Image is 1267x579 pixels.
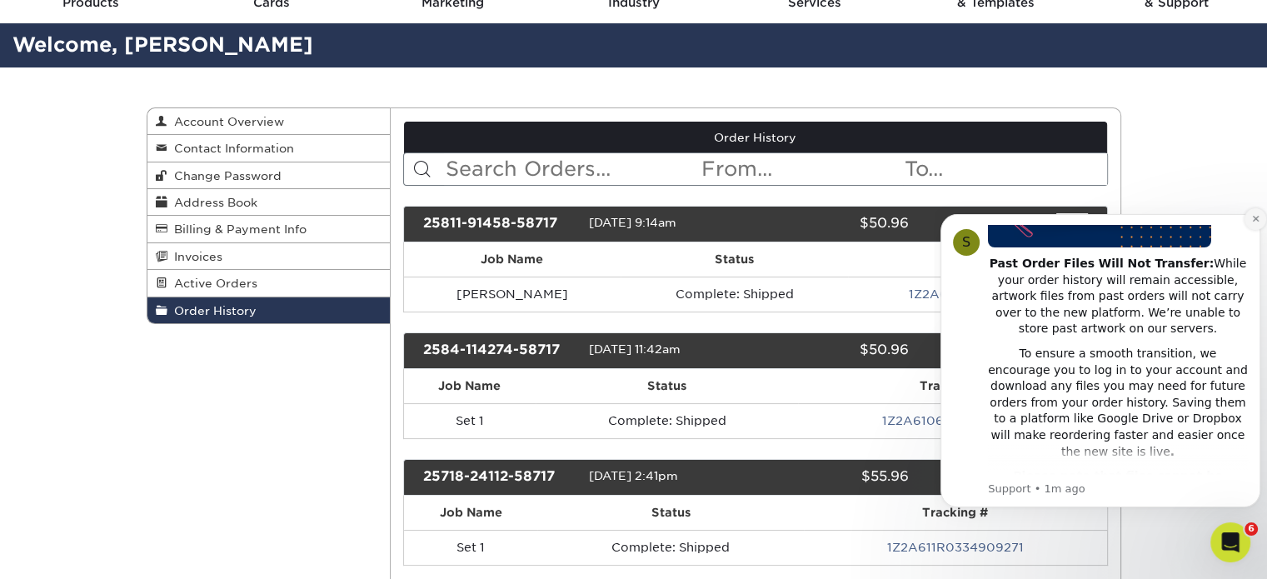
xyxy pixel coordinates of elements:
[167,142,294,155] span: Contact Information
[147,135,391,162] a: Contact Information
[743,467,921,488] div: $55.96
[444,153,700,185] input: Search Orders...
[404,369,536,403] th: Job Name
[909,287,1045,301] a: 1Z2A61060393411702
[147,189,391,216] a: Address Book
[167,169,282,182] span: Change Password
[4,528,142,573] iframe: Google Customer Reviews
[589,469,678,482] span: [DATE] 2:41pm
[1210,522,1250,562] iframe: Intercom live chat
[411,340,589,362] div: 2584-114274-58717
[404,277,621,312] td: [PERSON_NAME]
[404,242,621,277] th: Job Name
[903,153,1106,185] input: To...
[848,242,1106,277] th: Tracking #
[167,222,307,236] span: Billing & Payment Info
[147,216,391,242] a: Billing & Payment Info
[167,196,257,209] span: Address Book
[404,530,537,565] td: Set 1
[1245,522,1258,536] span: 6
[881,414,1023,427] a: 1Z2A61060391073500
[536,403,799,438] td: Complete: Shipped
[147,297,391,323] a: Order History
[167,250,222,263] span: Invoices
[536,369,799,403] th: Status
[147,162,391,189] a: Change Password
[147,243,391,270] a: Invoices
[934,189,1267,534] iframe: Intercom notifications message
[537,496,804,530] th: Status
[621,277,848,312] td: Complete: Shipped
[411,467,589,488] div: 25718-24112-58717
[167,115,284,128] span: Account Overview
[804,496,1106,530] th: Tracking #
[411,213,589,235] div: 25811-91458-58717
[589,342,681,356] span: [DATE] 11:42am
[147,270,391,297] a: Active Orders
[589,216,676,229] span: [DATE] 9:14am
[700,153,903,185] input: From...
[404,403,536,438] td: Set 1
[887,541,1024,554] a: 1Z2A611R0334909271
[537,530,804,565] td: Complete: Shipped
[167,304,257,317] span: Order History
[743,213,921,235] div: $50.96
[147,108,391,135] a: Account Overview
[167,277,257,290] span: Active Orders
[743,340,921,362] div: $50.96
[404,122,1107,153] a: Order History
[798,369,1106,403] th: Tracking #
[621,242,848,277] th: Status
[404,496,537,530] th: Job Name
